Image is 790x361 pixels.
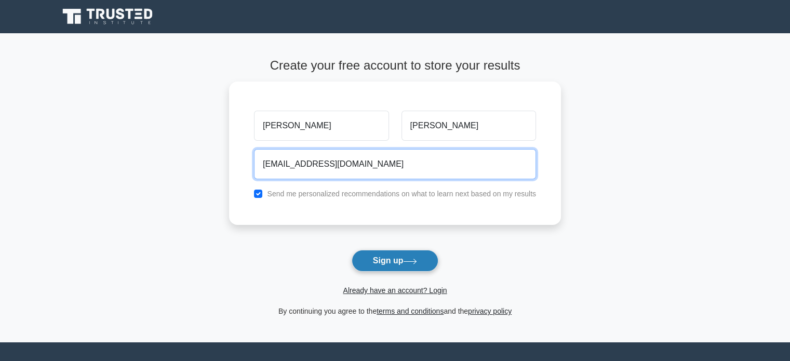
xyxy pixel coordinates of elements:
[267,190,536,198] label: Send me personalized recommendations on what to learn next based on my results
[352,250,439,272] button: Sign up
[229,58,561,73] h4: Create your free account to store your results
[401,111,536,141] input: Last name
[223,305,567,317] div: By continuing you agree to the and the
[343,286,447,295] a: Already have an account? Login
[468,307,512,315] a: privacy policy
[377,307,444,315] a: terms and conditions
[254,111,389,141] input: First name
[254,149,536,179] input: Email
